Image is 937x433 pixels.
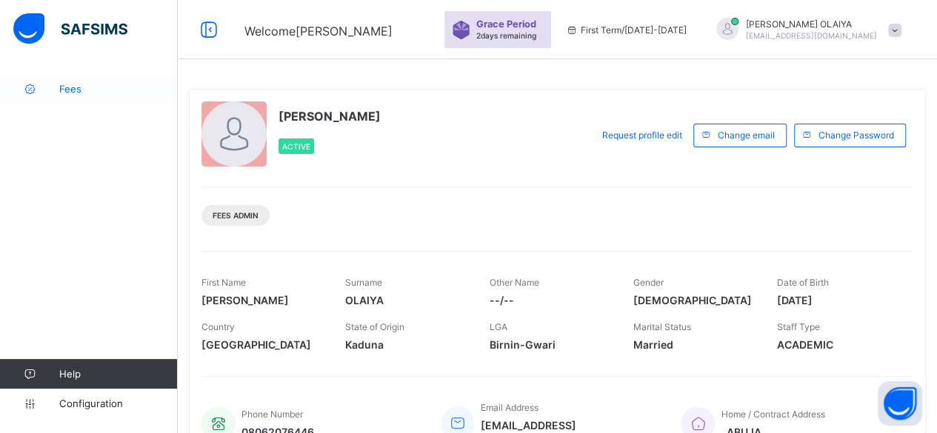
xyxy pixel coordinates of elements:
span: Welcome [PERSON_NAME] [244,24,393,38]
span: ACADEMIC [777,338,898,351]
span: Birnin-Gwari [489,338,610,351]
span: [DEMOGRAPHIC_DATA] [633,294,755,306]
span: Country [201,321,235,332]
button: Open asap [878,381,922,426]
span: Fees [59,83,178,95]
img: sticker-purple.71386a28dfed39d6af7621340158ba97.svg [452,21,470,39]
span: [PERSON_NAME] OLAIYA [746,19,877,30]
span: Kaduna [345,338,467,351]
span: [GEOGRAPHIC_DATA] [201,338,323,351]
span: 2 days remaining [476,31,536,40]
span: Active [282,142,310,151]
span: [EMAIL_ADDRESS][DOMAIN_NAME] [746,31,877,40]
span: Change Password [818,130,894,141]
span: Phone Number [241,409,303,420]
span: [PERSON_NAME] [201,294,323,306]
span: LGA [489,321,507,332]
span: Request profile edit [602,130,682,141]
span: [PERSON_NAME] [279,109,381,124]
span: Date of Birth [777,277,829,288]
span: Change email [718,130,775,141]
span: Marital Status [633,321,691,332]
span: Staff Type [777,321,820,332]
span: Home / Contract Address [721,409,824,420]
span: First Name [201,277,246,288]
span: Grace Period [476,19,536,30]
span: [DATE] [777,294,898,306]
div: CHRISTYOLAIYA [701,18,909,42]
span: Gender [633,277,664,288]
span: --/-- [489,294,610,306]
span: Married [633,338,755,351]
span: session/term information [566,24,687,36]
span: Fees Admin [213,211,259,220]
img: safsims [13,13,127,44]
span: Surname [345,277,382,288]
span: Other Name [489,277,538,288]
span: Configuration [59,397,177,409]
span: OLAIYA [345,294,467,306]
span: Help [59,368,177,380]
span: Email Address [480,402,538,413]
span: State of Origin [345,321,404,332]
